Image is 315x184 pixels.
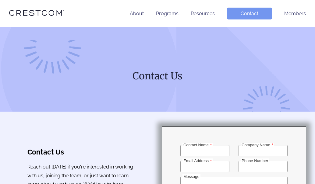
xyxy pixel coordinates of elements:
a: About [130,11,144,16]
label: Message [182,174,200,179]
label: Company Name [241,143,274,147]
a: Members [284,11,306,16]
h3: Contact Us [27,148,135,156]
a: Programs [156,11,179,16]
a: Contact [227,8,272,19]
label: Phone Number [241,158,269,163]
a: Resources [191,11,215,16]
h1: Contact Us [41,70,274,82]
label: Email Address [182,158,213,163]
label: Contact Name [182,143,213,147]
